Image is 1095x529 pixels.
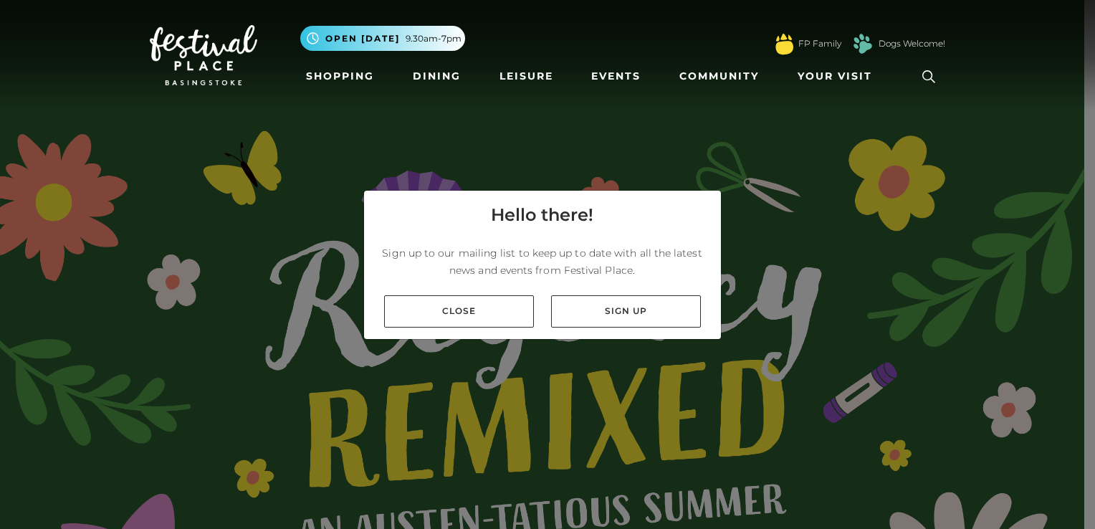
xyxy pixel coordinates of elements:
a: Dining [407,63,467,90]
span: Your Visit [798,69,872,84]
a: Sign up [551,295,701,328]
span: Open [DATE] [325,32,400,45]
img: Festival Place Logo [150,25,257,85]
a: Close [384,295,534,328]
a: Leisure [494,63,559,90]
p: Sign up to our mailing list to keep up to date with all the latest news and events from Festival ... [376,244,709,279]
a: Your Visit [792,63,885,90]
button: Open [DATE] 9.30am-7pm [300,26,465,51]
h4: Hello there! [491,202,593,228]
a: FP Family [798,37,841,50]
span: 9.30am-7pm [406,32,462,45]
a: Shopping [300,63,380,90]
a: Community [674,63,765,90]
a: Dogs Welcome! [879,37,945,50]
a: Events [585,63,646,90]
